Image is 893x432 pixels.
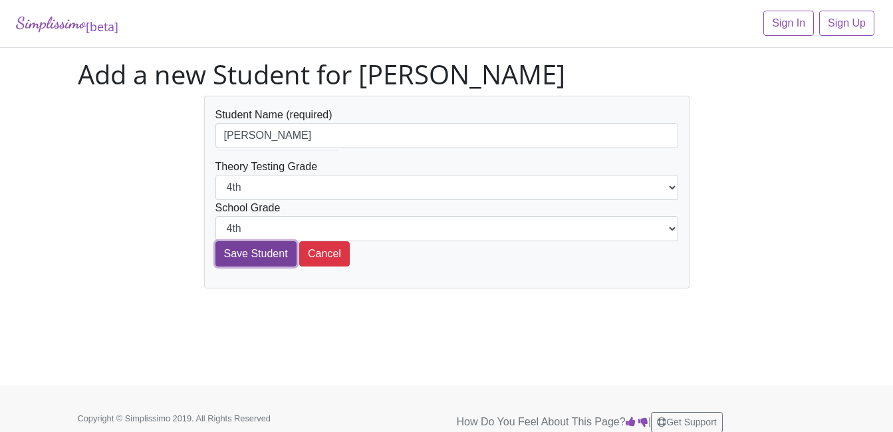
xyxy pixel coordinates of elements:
a: Simplissimo[beta] [16,11,118,37]
a: Sign Up [819,11,874,36]
a: Sign In [763,11,814,36]
input: Save Student [215,241,297,267]
div: Student Name (required) [215,107,678,148]
form: Theory Testing Grade School Grade [215,107,678,267]
h1: Add a new Student for [PERSON_NAME] [78,58,816,90]
p: Copyright © Simplissimo 2019. All Rights Reserved [78,412,311,425]
button: Cancel [299,241,350,267]
sub: [beta] [86,19,118,35]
